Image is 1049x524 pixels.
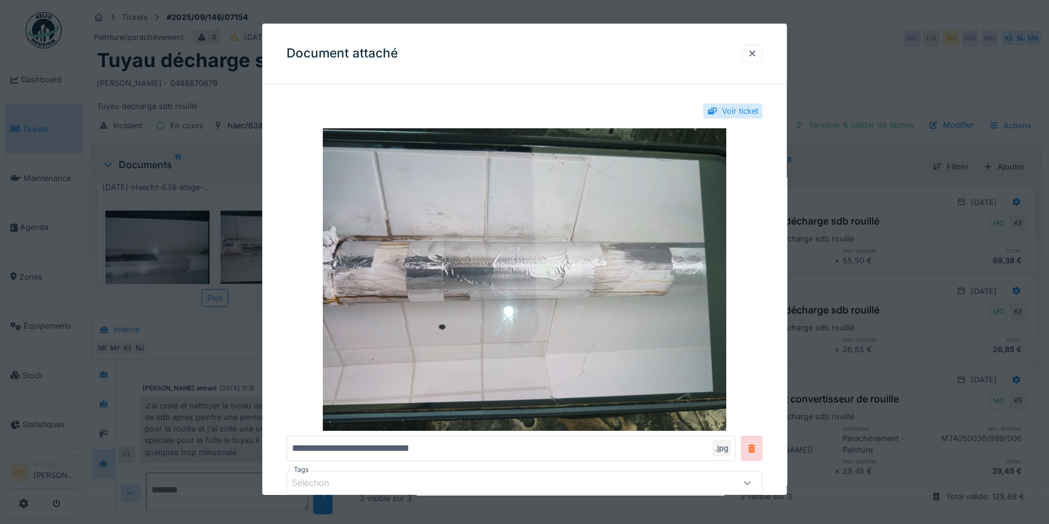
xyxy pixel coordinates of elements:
h3: Document attaché [286,46,398,61]
div: Voir ticket [722,105,758,117]
div: .jpg [712,440,731,456]
label: Tags [291,465,311,475]
img: 7b744d2a-a022-4f09-9fcb-f4bef2e4bdb6-17576711483442106516421628532699.jpg [286,128,763,431]
div: Sélection [292,476,346,490]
